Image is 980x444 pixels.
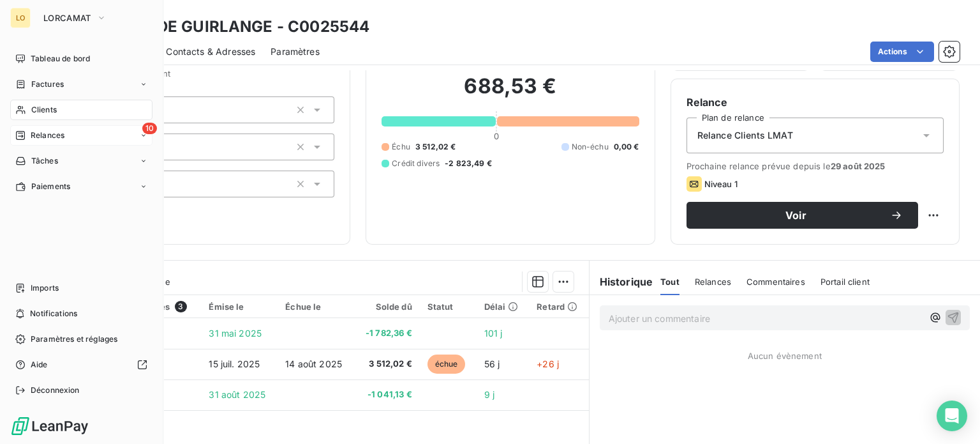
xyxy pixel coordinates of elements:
span: Tableau de bord [31,53,90,65]
span: Échu [392,141,410,153]
span: Relance Clients LMAT [697,129,793,142]
span: 31 mai 2025 [209,328,262,339]
div: Retard [537,302,581,312]
div: LO [10,8,31,28]
span: échue [427,355,466,374]
span: Aide [31,359,48,371]
span: Relances [695,277,731,287]
span: 3 [175,301,186,312]
span: -1 782,36 € [362,327,412,340]
div: Délai [484,302,522,312]
span: -2 823,49 € [445,158,492,169]
span: Tâches [31,155,58,167]
img: Logo LeanPay [10,416,89,436]
div: Échue le [285,302,346,312]
h3: EARL DE GUIRLANGE - C0025544 [112,15,369,38]
span: 101 j [484,328,503,339]
span: Propriétés Client [103,68,334,86]
span: Aucun évènement [748,351,822,361]
span: Portail client [820,277,870,287]
span: 9 j [484,389,494,400]
span: LORCAMAT [43,13,91,23]
span: Paramètres et réglages [31,333,117,345]
span: Factures [31,79,64,90]
span: 3 512,02 € [362,358,412,371]
span: Imports [31,282,59,294]
span: Relances [31,130,64,141]
span: Crédit divers [392,158,440,169]
span: 3 512,02 € [415,141,456,153]
span: 0,00 € [614,141,639,153]
span: Déconnexion [31,385,80,396]
div: Statut [427,302,469,312]
span: Clients [31,104,57,116]
span: 56 j [484,358,500,369]
div: Émise le [209,302,270,312]
a: Aide [10,355,152,375]
div: Solde dû [362,302,412,312]
span: Non-échu [572,141,609,153]
span: Commentaires [746,277,805,287]
span: 31 août 2025 [209,389,265,400]
span: 14 août 2025 [285,358,342,369]
h6: Relance [687,95,944,110]
span: Voir [702,210,890,220]
span: 10 [142,123,157,134]
span: -1 041,13 € [362,388,412,401]
span: Niveau 1 [704,179,738,189]
span: 0 [494,131,499,141]
button: Actions [870,42,934,62]
span: Paiements [31,181,70,192]
span: Tout [660,277,679,287]
h2: 688,53 € [382,73,639,112]
span: 29 août 2025 [831,161,886,171]
span: 15 juil. 2025 [209,358,260,369]
div: Open Intercom Messenger [937,401,967,431]
span: Paramètres [271,45,320,58]
h6: Historique [590,274,653,289]
span: Contacts & Adresses [166,45,255,58]
span: Notifications [30,308,77,319]
span: +26 j [537,358,559,369]
button: Voir [687,202,918,229]
span: Prochaine relance prévue depuis le [687,161,944,171]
